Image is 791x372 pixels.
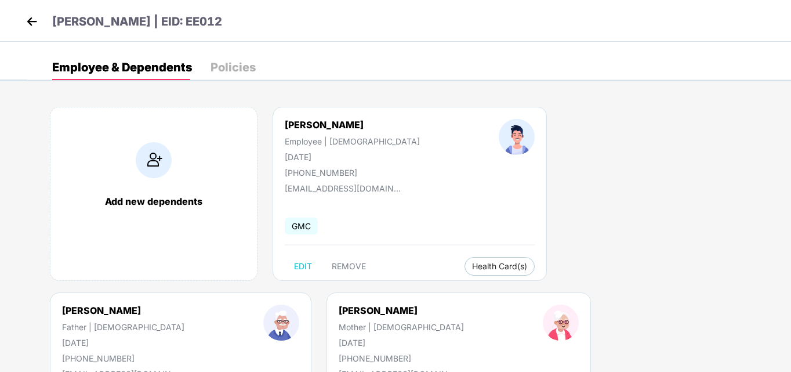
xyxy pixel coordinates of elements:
[285,136,420,146] div: Employee | [DEMOGRAPHIC_DATA]
[339,353,464,363] div: [PHONE_NUMBER]
[499,119,535,155] img: profileImage
[136,142,172,178] img: addIcon
[339,322,464,332] div: Mother | [DEMOGRAPHIC_DATA]
[52,62,192,73] div: Employee & Dependents
[322,257,375,276] button: REMOVE
[23,13,41,30] img: back
[339,305,464,316] div: [PERSON_NAME]
[339,338,464,348] div: [DATE]
[211,62,256,73] div: Policies
[332,262,366,271] span: REMOVE
[62,353,184,363] div: [PHONE_NUMBER]
[285,119,420,131] div: [PERSON_NAME]
[62,338,184,348] div: [DATE]
[263,305,299,341] img: profileImage
[62,322,184,332] div: Father | [DEMOGRAPHIC_DATA]
[52,13,222,31] p: [PERSON_NAME] | EID: EE012
[472,263,527,269] span: Health Card(s)
[62,196,245,207] div: Add new dependents
[543,305,579,341] img: profileImage
[285,218,318,234] span: GMC
[294,262,312,271] span: EDIT
[285,152,420,162] div: [DATE]
[285,183,401,193] div: [EMAIL_ADDRESS][DOMAIN_NAME]
[285,168,420,178] div: [PHONE_NUMBER]
[465,257,535,276] button: Health Card(s)
[285,257,321,276] button: EDIT
[62,305,184,316] div: [PERSON_NAME]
